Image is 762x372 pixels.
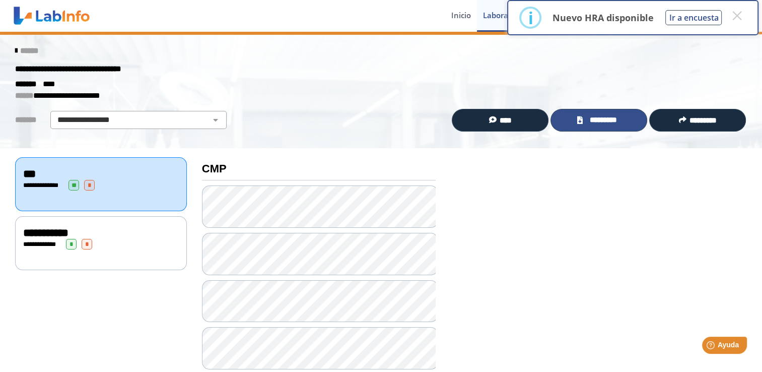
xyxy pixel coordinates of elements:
button: Close this dialog [728,7,746,25]
b: CMP [202,162,227,175]
iframe: Help widget launcher [672,333,751,361]
button: Ir a encuesta [665,10,722,25]
div: i [528,9,533,27]
p: Nuevo HRA disponible [552,12,653,24]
